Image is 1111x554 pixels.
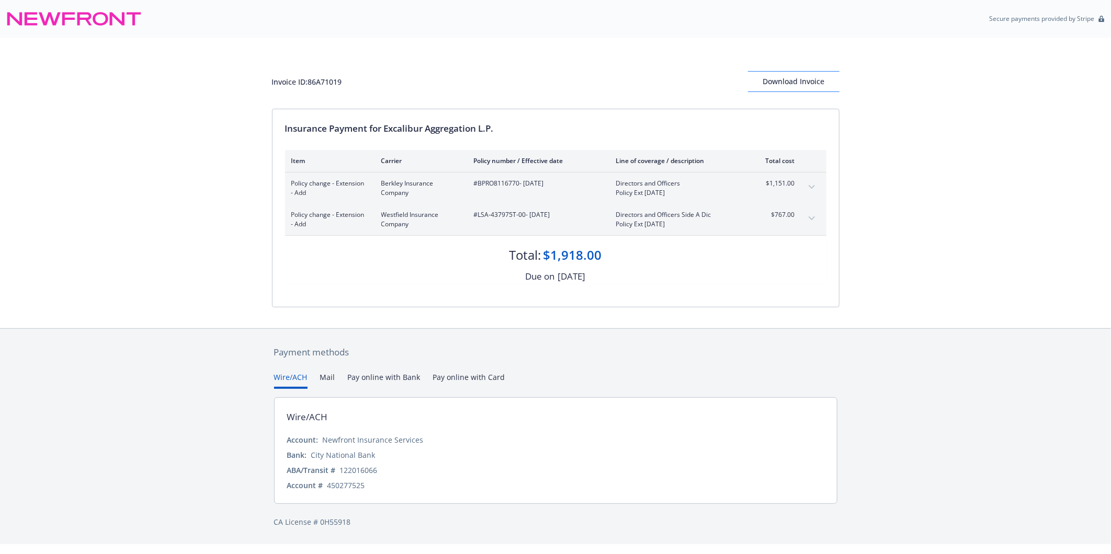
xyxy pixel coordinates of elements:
[320,372,335,389] button: Mail
[285,172,826,204] div: Policy change - Extension - AddBerkley Insurance Company#BPRO8116770- [DATE]Directors and Officer...
[509,246,541,264] div: Total:
[274,372,308,389] button: Wire/ACH
[291,179,365,198] span: Policy change - Extension - Add
[526,270,555,283] div: Due on
[616,210,739,229] span: Directors and Officers Side A DicPolicy Ext [DATE]
[287,480,323,491] div: Account #
[340,465,378,476] div: 122016066
[616,179,739,198] span: Directors and OfficersPolicy Ext [DATE]
[287,410,328,424] div: Wire/ACH
[748,72,840,91] div: Download Invoice
[287,434,319,445] div: Account:
[756,179,795,188] span: $1,151.00
[311,449,376,460] div: City National Bank
[291,210,365,229] span: Policy change - Extension - Add
[381,210,457,229] span: Westfield Insurance Company
[381,179,457,198] span: Berkley Insurance Company
[285,204,826,235] div: Policy change - Extension - AddWestfield Insurance Company#LSA-437975T-00- [DATE]Directors and Of...
[756,156,795,165] div: Total cost
[323,434,424,445] div: Newfront Insurance Services
[433,372,505,389] button: Pay online with Card
[803,210,820,227] button: expand content
[616,188,739,198] span: Policy Ext [DATE]
[616,210,739,220] span: Directors and Officers Side A Dic
[616,156,739,165] div: Line of coverage / description
[287,449,307,460] div: Bank:
[274,516,837,527] div: CA License # 0H55918
[543,246,602,264] div: $1,918.00
[803,179,820,195] button: expand content
[381,156,457,165] div: Carrier
[756,210,795,220] span: $767.00
[989,14,1094,23] p: Secure payments provided by Stripe
[616,179,739,188] span: Directors and Officers
[616,220,739,229] span: Policy Ext [DATE]
[748,71,840,92] button: Download Invoice
[327,480,365,491] div: 450277525
[272,76,342,87] div: Invoice ID: 86A71019
[558,270,586,283] div: [DATE]
[474,179,599,188] span: #BPRO8116770 - [DATE]
[287,465,336,476] div: ABA/Transit #
[285,122,826,135] div: Insurance Payment for Excalibur Aggregation L.P.
[474,210,599,220] span: #LSA-437975T-00 - [DATE]
[474,156,599,165] div: Policy number / Effective date
[291,156,365,165] div: Item
[348,372,421,389] button: Pay online with Bank
[274,345,837,359] div: Payment methods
